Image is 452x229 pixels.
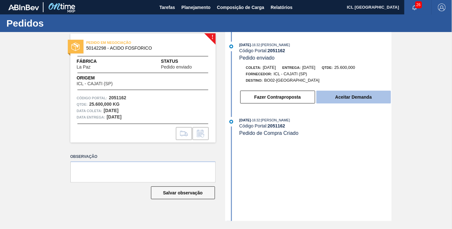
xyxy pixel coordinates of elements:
[86,39,176,46] span: PEDIDO EM NEGOCIAÇÃO
[263,65,276,70] span: [DATE]
[159,4,175,11] span: Tarefas
[322,66,333,70] span: Qtde:
[282,66,301,70] span: Entrega:
[104,108,118,113] strong: [DATE]
[77,75,131,81] span: Origem
[77,101,88,108] span: Qtde :
[77,114,105,120] span: Data entrega:
[229,45,233,48] img: atual
[268,123,285,128] strong: 2051162
[71,43,80,51] img: status
[239,130,298,136] span: Pedido de Compra Criado
[6,20,120,27] h1: Pedidos
[334,65,355,70] span: 25.600,000
[316,91,391,103] button: Aceitar Demanda
[251,43,260,47] span: - 16:32
[239,43,251,47] span: [DATE]
[302,65,315,70] span: [DATE]
[77,95,107,101] span: Código Portal:
[438,4,446,11] img: Logout
[260,43,290,47] span: : [PERSON_NAME]
[251,119,260,122] span: - 16:32
[77,108,102,114] span: Data coleta:
[217,4,264,11] span: Composição de Carga
[77,58,111,65] span: Fábrica
[77,81,113,86] span: ICL - CAJATI (SP)
[246,72,272,76] span: Fornecedor:
[239,118,251,122] span: [DATE]
[89,102,120,107] strong: 25.600,000 KG
[246,66,261,70] span: Coleta:
[415,1,422,8] span: 26
[193,127,209,140] div: Informar alteração no pedido
[161,65,192,70] span: Pedido enviado
[161,58,209,65] span: Status
[239,48,391,53] div: Código Portal:
[77,65,91,70] span: La Paz
[264,78,320,83] span: BO02-[GEOGRAPHIC_DATA]
[107,114,122,119] strong: [DATE]
[404,3,425,12] button: Notificações
[268,48,285,53] strong: 2051162
[229,120,233,124] img: atual
[70,152,216,161] label: Observação
[260,118,290,122] span: : [PERSON_NAME]
[239,123,391,128] div: Código Portal:
[181,4,210,11] span: Planejamento
[176,127,192,140] div: Ir para Composição de Carga
[8,4,39,10] img: TNhmsLtSVTkK8tSr43FrP2fwEKptu5GPRR3wAAAABJRU5ErkJggg==
[109,95,126,100] strong: 2051162
[151,186,215,199] button: Salvar observação
[239,55,274,61] span: Pedido enviado
[246,78,263,82] span: Destino:
[274,71,307,76] span: ICL - CAJATI (SP)
[240,91,315,103] button: Fazer Contraproposta
[86,46,202,51] span: 50142298 - ACIDO FOSFORICO
[271,4,292,11] span: Relatórios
